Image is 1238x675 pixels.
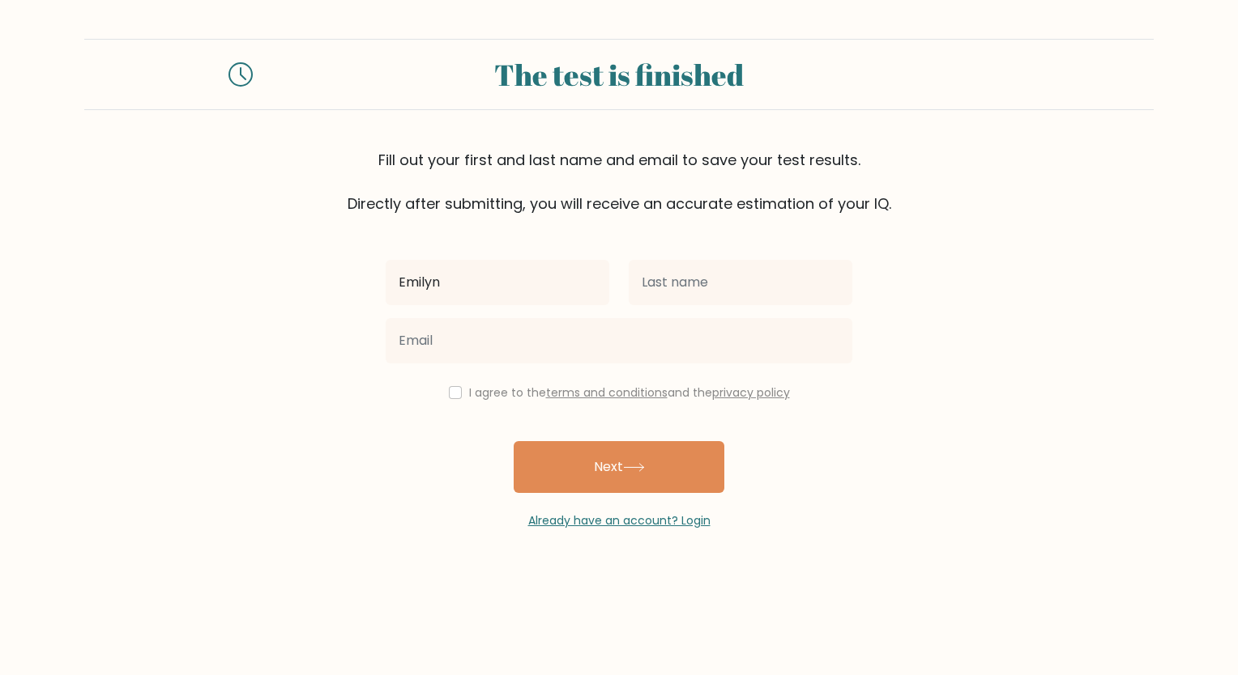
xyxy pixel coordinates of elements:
button: Next [514,441,724,493]
input: Last name [629,260,852,305]
div: Fill out your first and last name and email to save your test results. Directly after submitting,... [84,149,1154,214]
input: First name [386,260,609,305]
a: terms and conditions [546,384,668,401]
a: Already have an account? Login [528,512,711,529]
input: Email [386,318,852,363]
label: I agree to the and the [469,384,790,401]
a: privacy policy [712,384,790,401]
div: The test is finished [272,53,966,96]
